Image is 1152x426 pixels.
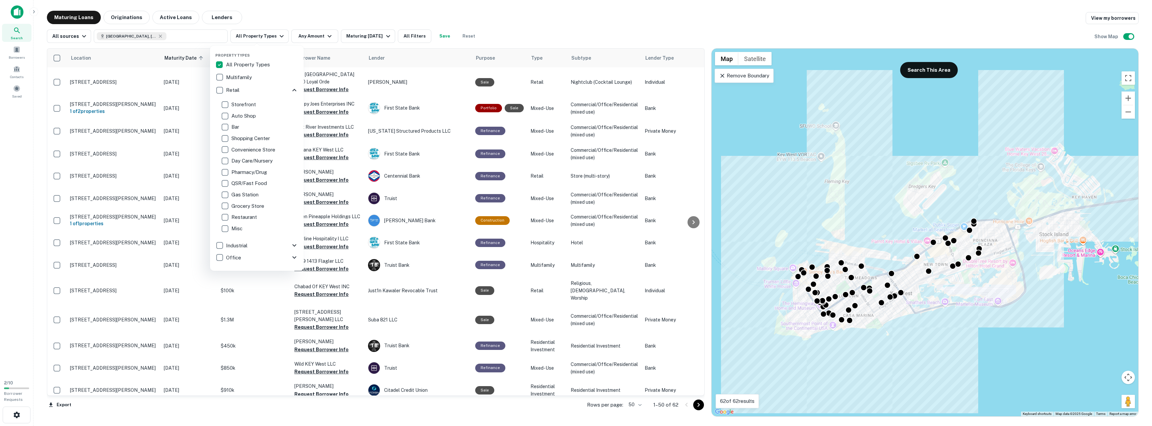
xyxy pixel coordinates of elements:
p: Convenience Store [231,146,277,154]
div: Retail [215,84,298,96]
p: Office [226,254,242,262]
div: Industrial [215,239,298,251]
p: Day Care/Nursery [231,157,274,165]
iframe: Chat Widget [1119,372,1152,405]
div: Office [215,251,298,263]
p: Shopping Center [231,134,271,142]
p: Bar [231,123,240,131]
p: Retail [226,86,241,94]
p: Restaurant [231,213,258,221]
p: QSR/Fast Food [231,179,268,187]
p: Auto Shop [231,112,257,120]
span: Property Types [215,53,250,57]
p: Multifamily [226,73,253,81]
p: Storefront [231,101,257,109]
p: Misc [231,225,244,233]
p: Grocery Store [231,202,266,210]
div: Hospitality [215,263,298,276]
p: Pharmacy/Drug [231,168,268,176]
p: Gas Station [231,191,260,199]
p: All Property Types [226,61,271,69]
p: Industrial [226,242,249,250]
